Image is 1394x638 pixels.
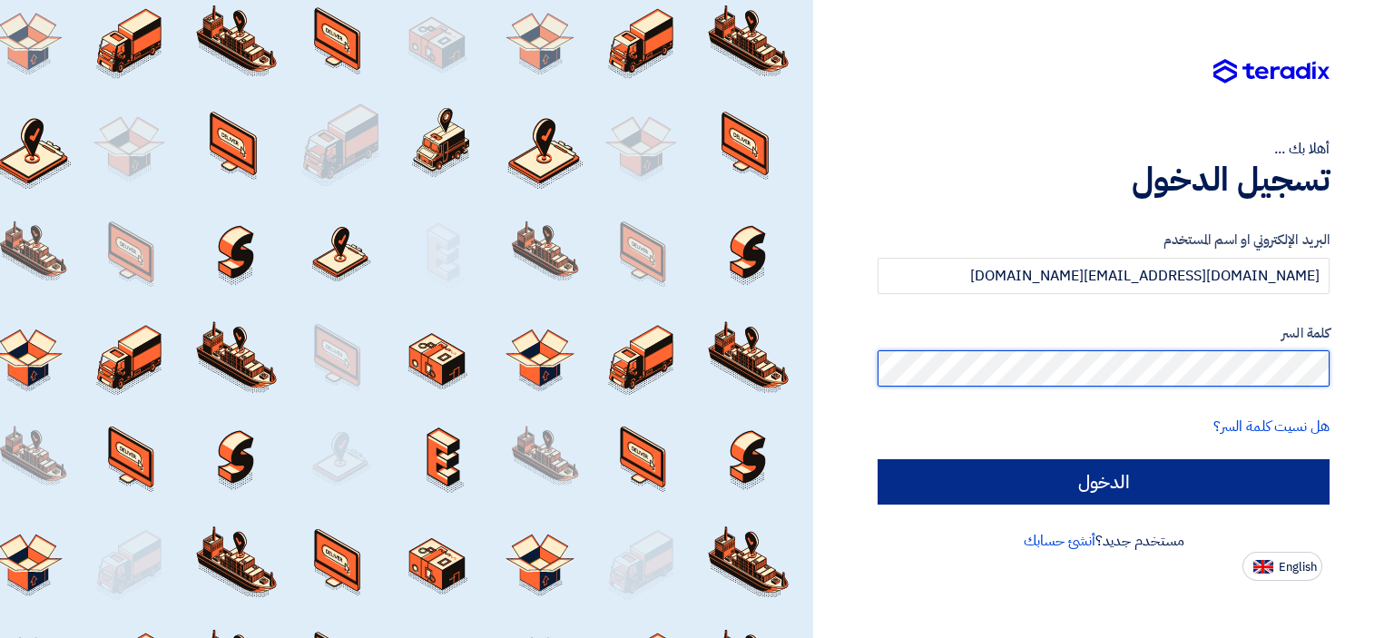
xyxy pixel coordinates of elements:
a: هل نسيت كلمة السر؟ [1213,416,1330,437]
button: English [1242,552,1322,581]
label: البريد الإلكتروني او اسم المستخدم [878,230,1330,250]
label: كلمة السر [878,323,1330,344]
a: أنشئ حسابك [1024,530,1095,552]
div: أهلا بك ... [878,138,1330,160]
h1: تسجيل الدخول [878,160,1330,200]
input: أدخل بريد العمل الإلكتروني او اسم المستخدم الخاص بك ... [878,258,1330,294]
img: Teradix logo [1213,59,1330,84]
div: مستخدم جديد؟ [878,530,1330,552]
img: en-US.png [1253,560,1273,574]
input: الدخول [878,459,1330,505]
span: English [1279,561,1317,574]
